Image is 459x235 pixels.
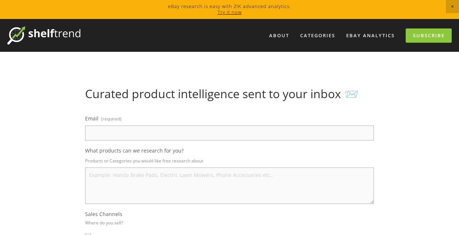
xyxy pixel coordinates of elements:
[295,30,340,42] div: Categories
[218,9,242,15] a: Try it now
[85,211,122,217] span: Sales Channels
[85,217,123,228] p: Where do you sell?
[264,30,294,42] a: About
[101,113,122,124] span: (required)
[406,28,452,43] a: Subscribe
[85,87,374,101] h1: Curated product intelligence sent to your inbox 📨
[341,30,399,42] a: eBay Analytics
[85,155,374,166] p: Products or Categories you would like free research about
[85,115,99,122] span: Email
[85,147,184,154] span: What products can we research for you?
[7,26,80,45] img: ShelfTrend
